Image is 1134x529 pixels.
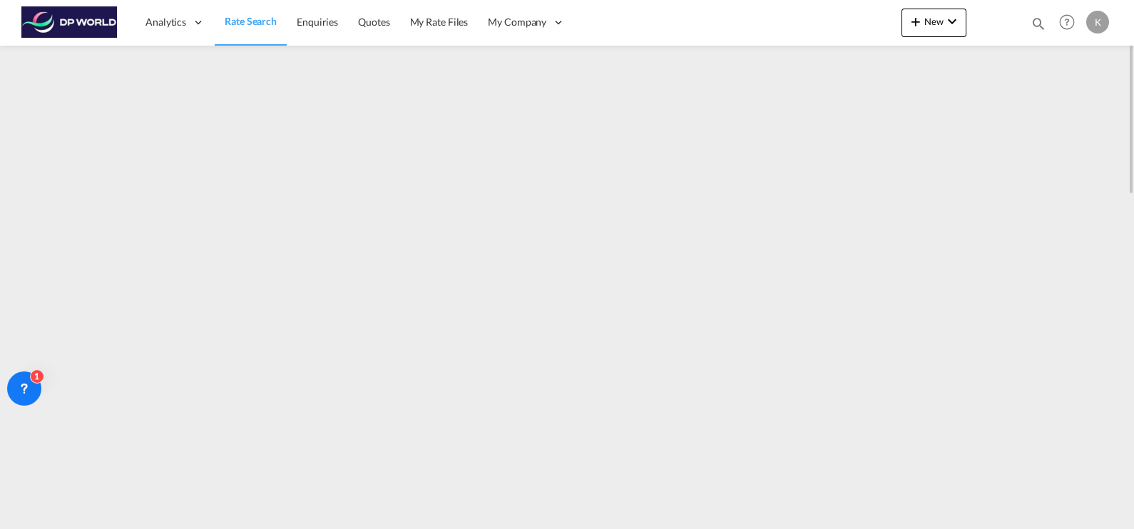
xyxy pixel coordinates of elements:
[1031,16,1046,31] md-icon: icon-magnify
[1031,16,1046,37] div: icon-magnify
[1086,11,1109,34] div: K
[358,16,389,28] span: Quotes
[901,9,966,37] button: icon-plus 400-fgNewicon-chevron-down
[488,15,546,29] span: My Company
[297,16,338,28] span: Enquiries
[907,16,961,27] span: New
[1055,10,1079,34] span: Help
[1055,10,1086,36] div: Help
[225,15,277,27] span: Rate Search
[145,15,186,29] span: Analytics
[410,16,469,28] span: My Rate Files
[944,13,961,30] md-icon: icon-chevron-down
[21,6,118,38] img: c08ca190194411f088ed0f3ba295208c.png
[907,13,924,30] md-icon: icon-plus 400-fg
